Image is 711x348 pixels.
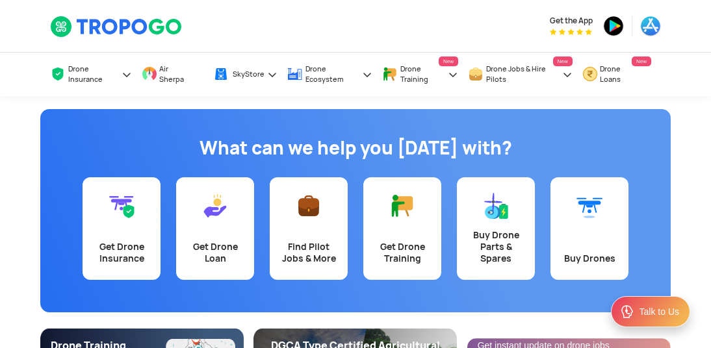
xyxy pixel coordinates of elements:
[483,193,509,219] img: Buy Drone Parts & Spares
[600,64,638,84] span: Drone Loans
[468,53,573,96] a: Drone Jobs & Hire PilotsNew
[184,241,246,264] div: Get Drone Loan
[270,177,348,280] a: Find Pilot Jobs & More
[382,53,458,96] a: Drone TrainingNew
[465,229,527,264] div: Buy Drone Parts & Spares
[233,69,265,79] span: SkyStore
[582,53,651,96] a: Drone LoansNew
[202,193,228,219] img: Get Drone Loan
[159,64,190,84] span: Air Sherpa
[640,16,661,36] img: appstore
[83,177,161,280] a: Get Drone Insurance
[278,241,340,264] div: Find Pilot Jobs & More
[640,305,679,318] div: Talk to Us
[576,193,602,219] img: Buy Drones
[389,193,415,219] img: Get Drone Training
[439,56,458,66] span: New
[400,64,445,84] span: Drone Training
[371,241,433,264] div: Get Drone Training
[363,177,441,280] a: Get Drone Training
[305,64,360,84] span: Drone Ecosystem
[550,177,628,280] a: Buy Drones
[603,16,624,36] img: playstore
[176,177,254,280] a: Get Drone Loan
[90,241,153,264] div: Get Drone Insurance
[50,135,661,161] h1: What can we help you [DATE] with?
[287,53,372,96] a: Drone Ecosystem
[213,55,278,93] a: SkyStore
[632,56,651,66] span: New
[457,177,535,280] a: Buy Drone Parts & Spares
[109,193,135,219] img: Get Drone Insurance
[553,56,573,66] span: New
[619,304,635,319] img: ic_Support.svg
[296,193,322,219] img: Find Pilot Jobs & More
[558,253,621,264] div: Buy Drones
[142,53,203,96] a: Air Sherpa
[68,64,119,84] span: Drone Insurance
[550,16,593,26] span: Get the App
[50,53,132,96] a: Drone Insurance
[550,29,592,35] img: App Raking
[50,16,183,38] img: TropoGo Logo
[486,64,560,84] span: Drone Jobs & Hire Pilots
